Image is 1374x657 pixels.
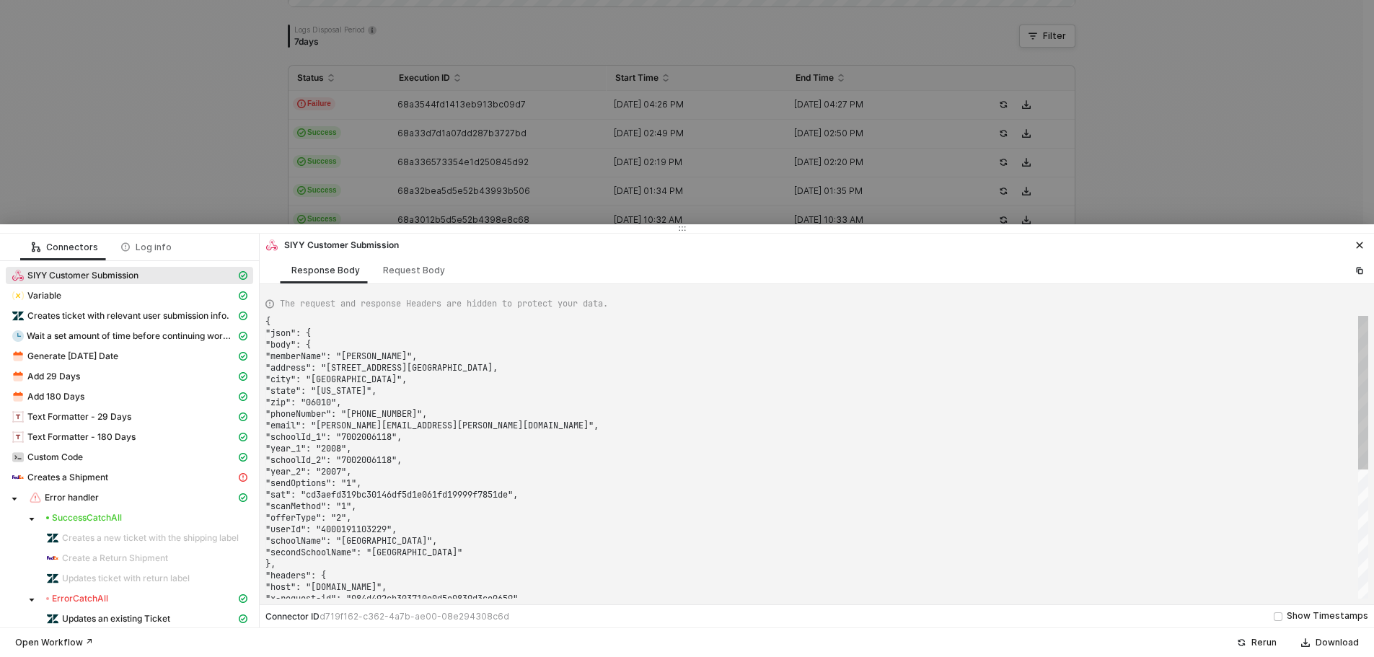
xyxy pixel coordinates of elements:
[62,613,170,625] span: Updates an existing Ticket
[1355,241,1364,250] span: icon-close
[280,297,608,310] span: The request and response Headers are hidden to protect your data.
[6,634,102,651] button: Open Workflow ↗
[46,512,122,524] div: Success CatchAll
[12,290,24,301] img: integration-icon
[45,492,99,503] span: Error handler
[265,570,326,581] span: "headers": {
[40,610,253,627] span: Updates an existing Ticket
[27,310,229,322] span: Creates ticket with relevant user submission info.
[266,239,278,251] img: integration-icon
[6,368,253,385] span: Add 29 Days
[40,550,253,567] span: Create a Return Shipment
[12,431,24,443] img: integration-icon
[239,614,247,623] span: icon-cards
[265,420,599,431] span: "email": "[PERSON_NAME][EMAIL_ADDRESS][PERSON_NAME][DOMAIN_NAME]",
[265,593,488,604] span: "x-request-id": "084d492cb303710e0d5e0839d3c
[239,473,247,482] span: icon-exclamation
[47,552,58,564] img: integration-icon
[28,596,35,604] span: caret-down
[27,411,131,423] span: Text Formatter - 29 Days
[239,372,247,381] span: icon-cards
[27,451,83,463] span: Custom Code
[27,270,138,281] span: SIYY Customer Submission
[265,547,457,558] span: "secondSchoolName": "[GEOGRAPHIC_DATA]
[1292,634,1368,651] button: Download
[265,362,498,374] span: "address": "[STREET_ADDRESS][GEOGRAPHIC_DATA],
[239,453,247,462] span: icon-cards
[27,330,236,342] span: Wait a set amount of time before continuing workflow
[12,371,24,382] img: integration-icon
[1228,634,1286,651] button: Rerun
[239,312,247,320] span: icon-cards
[28,516,35,523] span: caret-down
[239,271,247,280] span: icon-cards
[383,265,445,276] div: Request Body
[27,431,136,443] span: Text Formatter - 180 Days
[27,290,61,301] span: Variable
[12,310,24,322] img: integration-icon
[27,391,84,402] span: Add 180 Days
[1316,637,1359,648] div: Download
[265,489,488,501] span: "sat": "cd3aefd319bc30146df5d1e061fd19999f78
[12,472,24,483] img: integration-icon
[32,242,98,253] div: Connectors
[6,267,253,284] span: SIYY Customer Submission
[6,287,253,304] span: Variable
[239,332,247,340] span: icon-cards
[265,316,270,327] span: {
[1355,266,1364,275] span: icon-copy-paste
[239,291,247,300] span: icon-cards
[27,350,118,362] span: Generate [DATE] Date
[265,477,361,489] span: "sendOptions": "1",
[265,316,266,317] textarea: Editor content;Press Alt+F1 for Accessibility Options.
[62,573,190,584] span: Updates ticket with return label
[6,408,253,425] span: Text Formatter - 29 Days
[239,413,247,421] span: icon-cards
[62,552,168,564] span: Create a Return Shipment
[239,352,247,361] span: icon-cards
[320,611,509,622] span: d719f162-c362-4a7b-ae00-08e294308c6d
[32,243,40,252] span: icon-logic
[12,451,24,463] img: integration-icon
[47,573,58,584] img: integration-icon
[47,532,58,544] img: integration-icon
[265,385,376,397] span: "state": "[US_STATE]",
[265,611,509,622] div: Connector ID
[62,532,239,544] span: Creates a new ticket with the shipping label
[12,270,24,281] img: integration-icon
[1237,638,1246,647] span: icon-success-page
[40,570,253,587] span: Updates ticket with return label
[12,330,24,342] img: integration-icon
[239,594,247,603] span: icon-cards
[40,529,253,547] span: Creates a new ticket with the shipping label
[265,466,351,477] span: "year_2": "2007",
[265,443,351,454] span: "year_1": "2008",
[6,307,253,325] span: Creates ticket with relevant user submission info.
[239,493,247,502] span: icon-cards
[488,593,523,604] span: e0659",
[27,472,108,483] span: Creates a Shipment
[265,408,427,420] span: "phoneNumber": "[PHONE_NUMBER]",
[1301,638,1310,647] span: icon-download
[6,348,253,365] span: Generate Today's Date
[6,469,253,486] span: Creates a Shipment
[265,374,407,385] span: "city": "[GEOGRAPHIC_DATA]",
[239,392,247,401] span: icon-cards
[12,391,24,402] img: integration-icon
[265,339,311,350] span: "body": {
[6,388,253,405] span: Add 180 Days
[27,371,80,382] span: Add 29 Days
[488,489,518,501] span: 51de",
[46,593,108,604] div: Error CatchAll
[265,350,417,362] span: "memberName": "[PERSON_NAME]",
[47,613,58,625] img: integration-icon
[1287,609,1368,623] div: Show Timestamps
[23,489,253,506] span: Error handler
[12,350,24,362] img: integration-icon
[12,411,24,423] img: integration-icon
[291,265,360,276] div: Response Body
[30,492,41,503] img: integration-icon
[265,501,356,512] span: "scanMethod": "1",
[15,637,93,648] div: Open Workflow ↗
[265,454,402,466] span: "schoolId_2": "7002006118",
